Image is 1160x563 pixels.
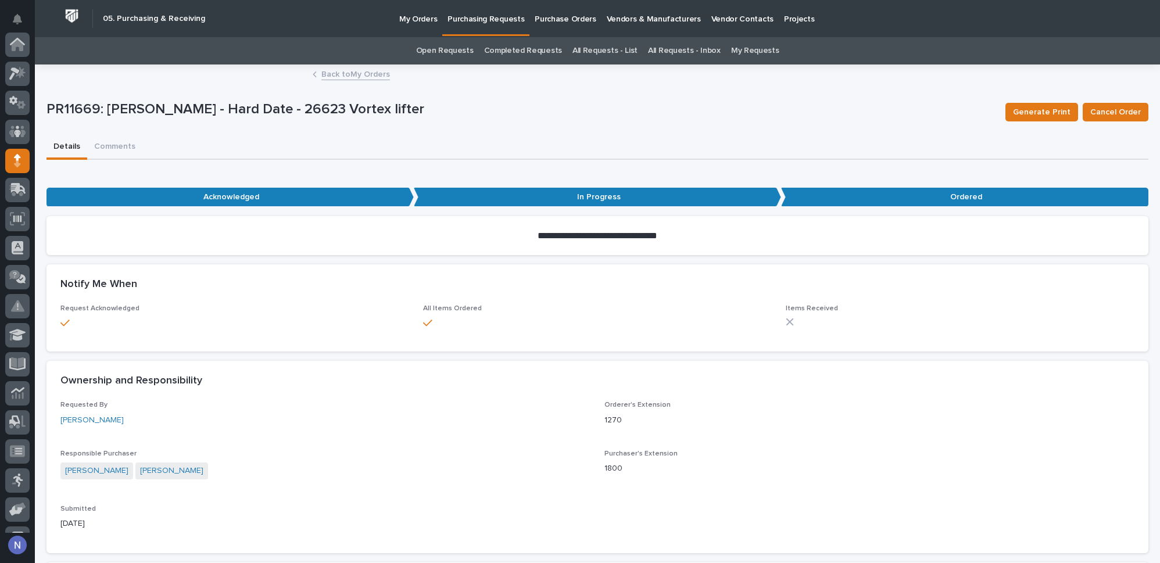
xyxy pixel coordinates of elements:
button: Notifications [5,7,30,31]
span: Generate Print [1013,105,1071,119]
button: users-avatar [5,533,30,557]
a: [PERSON_NAME] [60,414,124,426]
p: PR11669: [PERSON_NAME] - Hard Date - 26623 Vortex lifter [46,101,996,118]
span: Items Received [786,305,838,312]
a: Back toMy Orders [321,67,390,80]
h2: Notify Me When [60,278,137,291]
button: Cancel Order [1083,103,1148,121]
span: Orderer's Extension [604,401,671,408]
span: Requested By [60,401,108,408]
span: Responsible Purchaser [60,450,137,457]
button: Comments [87,135,142,160]
a: All Requests - List [572,37,638,64]
button: Generate Print [1005,103,1078,121]
p: 1270 [604,414,1134,426]
a: All Requests - Inbox [648,37,721,64]
div: Notifications [15,14,30,33]
p: 1800 [604,462,1134,475]
span: Cancel Order [1090,105,1141,119]
p: In Progress [414,188,781,207]
p: Acknowledged [46,188,414,207]
a: My Requests [731,37,779,64]
button: Details [46,135,87,160]
span: Purchaser's Extension [604,450,678,457]
a: [PERSON_NAME] [65,465,128,477]
p: [DATE] [60,518,590,530]
a: Completed Requests [484,37,562,64]
a: [PERSON_NAME] [140,465,203,477]
a: Open Requests [416,37,474,64]
img: Workspace Logo [61,5,83,27]
h2: Ownership and Responsibility [60,375,202,388]
span: Submitted [60,505,96,512]
span: Request Acknowledged [60,305,139,312]
span: All Items Ordered [423,305,482,312]
h2: 05. Purchasing & Receiving [103,14,205,24]
p: Ordered [781,188,1148,207]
